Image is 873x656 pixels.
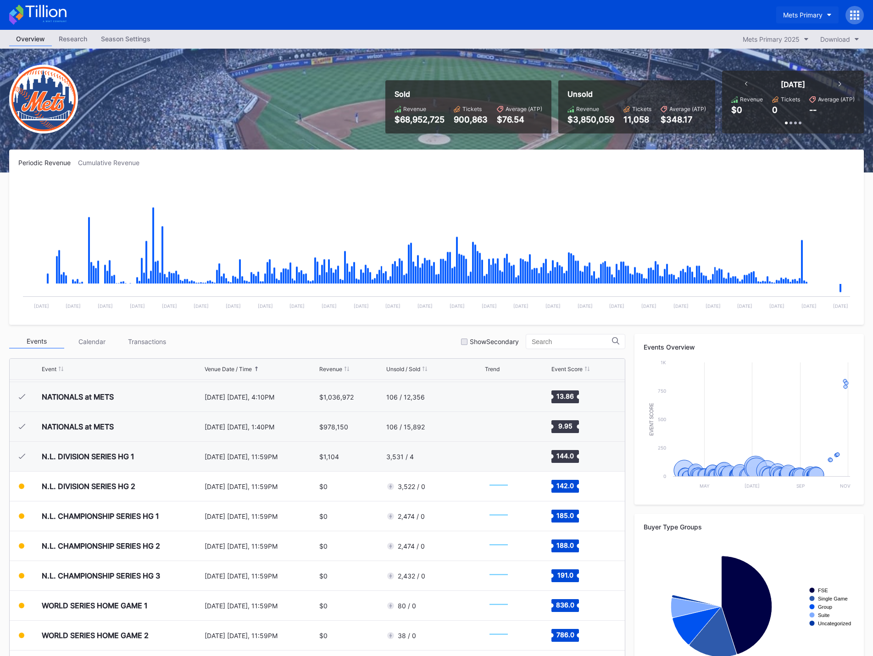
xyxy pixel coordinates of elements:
[42,571,160,580] div: N.L. CHAMPIONSHIP SERIES HG 3
[661,360,666,365] text: 1k
[706,303,721,309] text: [DATE]
[781,96,800,103] div: Tickets
[485,594,512,617] svg: Chart title
[673,303,689,309] text: [DATE]
[398,542,425,550] div: 2,474 / 0
[319,632,328,639] div: $0
[609,303,624,309] text: [DATE]
[556,541,574,549] text: 188.0
[319,423,348,431] div: $978,150
[513,303,528,309] text: [DATE]
[386,366,420,372] div: Unsold / Sold
[98,303,113,309] text: [DATE]
[94,32,157,45] div: Season Settings
[450,303,465,309] text: [DATE]
[497,115,542,124] div: $76.54
[649,403,654,436] text: Event Score
[820,35,850,43] div: Download
[776,6,839,23] button: Mets Primary
[398,632,416,639] div: 38 / 0
[576,106,599,112] div: Revenue
[661,115,706,124] div: $348.17
[205,483,317,490] div: [DATE] [DATE], 11:59PM
[398,572,425,580] div: 2,432 / 0
[818,604,832,610] text: Group
[205,366,252,372] div: Venue Date / Time
[470,338,519,345] div: Show Secondary
[78,159,147,167] div: Cumulative Revenue
[485,366,500,372] div: Trend
[801,303,817,309] text: [DATE]
[395,115,445,124] div: $68,952,725
[818,588,828,593] text: FSE
[840,483,851,489] text: Nov
[556,511,574,519] text: 185.0
[644,523,855,531] div: Buyer Type Groups
[644,358,855,495] svg: Chart title
[319,366,342,372] div: Revenue
[42,452,134,461] div: N.L. DIVISION SERIES HG 1
[644,343,855,351] div: Events Overview
[205,512,317,520] div: [DATE] [DATE], 11:59PM
[567,89,706,99] div: Unsold
[386,423,425,431] div: 106 / 15,892
[52,32,94,45] div: Research
[64,334,119,349] div: Calendar
[567,115,614,124] div: $3,850,059
[42,422,114,431] div: NATIONALS at METS
[319,453,339,461] div: $1,104
[194,303,209,309] text: [DATE]
[398,512,425,520] div: 2,474 / 0
[700,483,710,489] text: May
[632,106,651,112] div: Tickets
[558,422,572,430] text: 9.95
[258,303,273,309] text: [DATE]
[737,303,752,309] text: [DATE]
[205,453,317,461] div: [DATE] [DATE], 11:59PM
[9,334,64,349] div: Events
[738,33,813,45] button: Mets Primary 2025
[42,482,135,491] div: N.L. DIVISION SERIES HG 2
[205,632,317,639] div: [DATE] [DATE], 11:59PM
[556,452,574,460] text: 144.0
[319,542,328,550] div: $0
[485,624,512,647] svg: Chart title
[226,303,241,309] text: [DATE]
[417,303,433,309] text: [DATE]
[532,338,612,345] input: Search
[783,11,823,19] div: Mets Primary
[485,505,512,528] svg: Chart title
[42,511,159,521] div: N.L. CHAMPIONSHIP SERIES HG 1
[462,106,482,112] div: Tickets
[205,602,317,610] div: [DATE] [DATE], 11:59PM
[18,159,78,167] div: Periodic Revenue
[485,534,512,557] svg: Chart title
[319,483,328,490] div: $0
[319,393,354,401] div: $1,036,972
[658,445,666,450] text: 250
[9,65,78,133] img: New-York-Mets-Transparent.png
[482,303,497,309] text: [DATE]
[354,303,369,309] text: [DATE]
[205,423,317,431] div: [DATE] [DATE], 1:40PM
[386,453,414,461] div: 3,531 / 4
[386,393,425,401] div: 106 / 12,356
[319,572,328,580] div: $0
[395,89,542,99] div: Sold
[485,564,512,587] svg: Chart title
[94,32,157,46] a: Season Settings
[545,303,561,309] text: [DATE]
[42,392,114,401] div: NATIONALS at METS
[205,393,317,401] div: [DATE] [DATE], 4:10PM
[34,303,49,309] text: [DATE]
[818,612,830,618] text: Suite
[818,96,855,103] div: Average (ATP)
[42,631,149,640] div: WORLD SERIES HOME GAME 2
[289,303,305,309] text: [DATE]
[556,392,574,400] text: 13.86
[769,303,784,309] text: [DATE]
[485,385,512,408] svg: Chart title
[42,601,148,610] div: WORLD SERIES HOME GAME 1
[485,445,512,468] svg: Chart title
[551,366,583,372] div: Event Score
